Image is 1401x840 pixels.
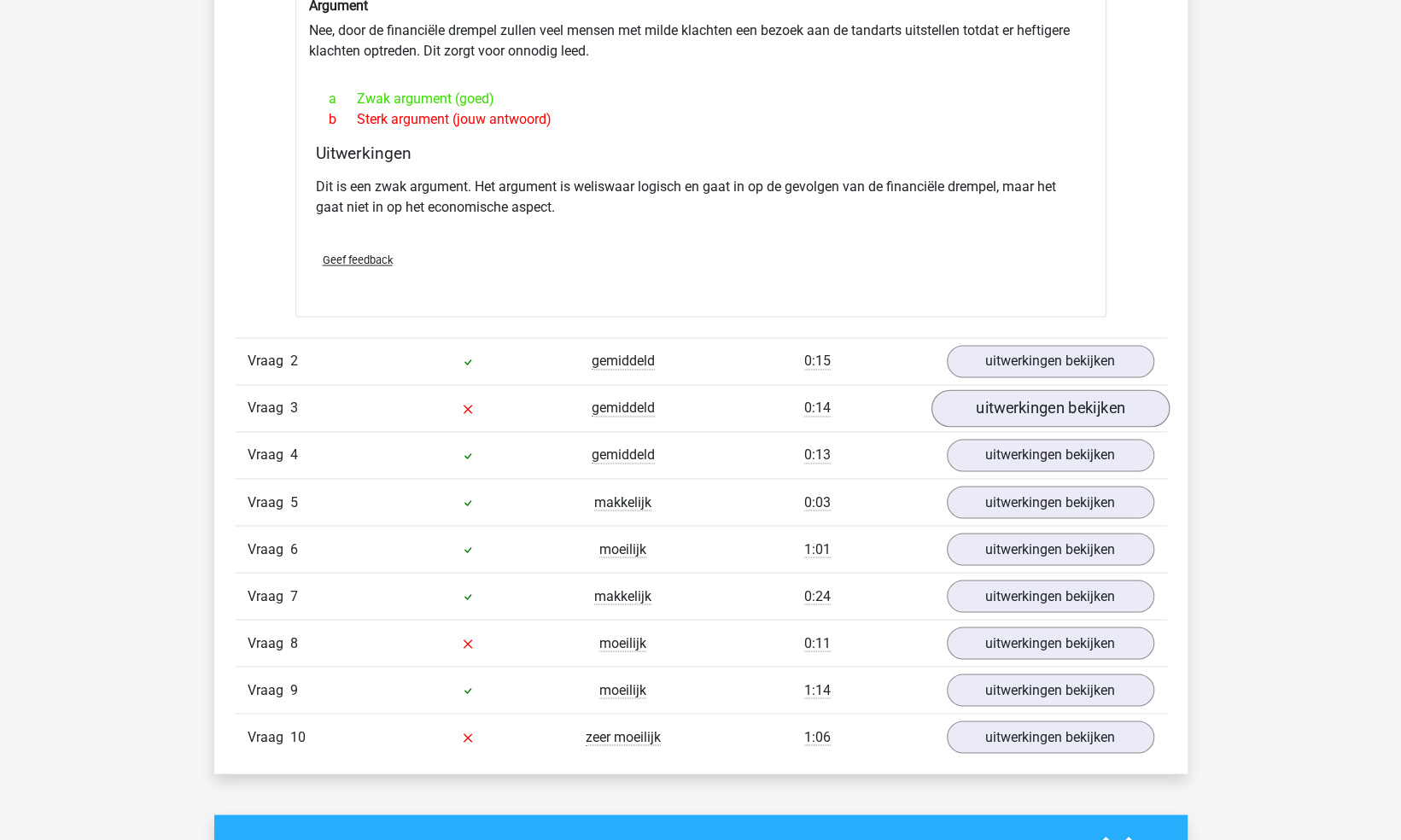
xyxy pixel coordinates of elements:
span: Vraag [248,633,290,653]
a: uitwerkingen bekijken [947,533,1154,565]
span: a [329,89,357,109]
a: uitwerkingen bekijken [931,389,1169,427]
span: gemiddeld [592,446,655,464]
span: 1:14 [804,681,831,698]
span: 0:11 [804,634,831,651]
div: Zwak argument (goed) [316,89,1086,109]
span: 7 [290,587,298,604]
span: 2 [290,353,298,369]
span: 0:24 [804,587,831,604]
span: 0:03 [804,493,831,510]
p: Dit is een zwak argument. Het argument is weliswaar logisch en gaat in op de gevolgen van de fina... [316,177,1086,218]
span: zeer moeilijk [586,728,661,745]
span: 3 [290,400,298,416]
a: uitwerkingen bekijken [947,674,1154,706]
a: uitwerkingen bekijken [947,486,1154,518]
span: 0:14 [804,400,831,417]
a: uitwerkingen bekijken [947,580,1154,612]
span: Vraag [248,539,290,559]
span: Vraag [248,492,290,512]
span: Geef feedback [323,254,393,266]
h4: Uitwerkingen [316,143,1086,163]
span: gemiddeld [592,353,655,370]
span: gemiddeld [592,400,655,417]
span: makkelijk [594,493,651,510]
span: 4 [290,446,298,463]
a: uitwerkingen bekijken [947,345,1154,377]
span: 5 [290,493,298,510]
span: Vraag [248,351,290,371]
span: 1:01 [804,540,831,557]
span: moeilijk [599,634,646,651]
span: moeilijk [599,681,646,698]
span: Vraag [248,445,290,465]
a: uitwerkingen bekijken [947,439,1154,471]
span: makkelijk [594,587,651,604]
span: b [329,109,357,130]
span: 0:15 [804,353,831,370]
span: Vraag [248,726,290,747]
span: moeilijk [599,540,646,557]
span: 10 [290,728,306,744]
span: Vraag [248,680,290,700]
span: Vraag [248,398,290,418]
span: 1:06 [804,728,831,745]
a: uitwerkingen bekijken [947,627,1154,659]
span: 6 [290,540,298,557]
div: Sterk argument (jouw antwoord) [316,109,1086,130]
span: 9 [290,681,298,697]
span: 0:13 [804,446,831,464]
a: uitwerkingen bekijken [947,720,1154,753]
span: Vraag [248,586,290,606]
span: 8 [290,634,298,650]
